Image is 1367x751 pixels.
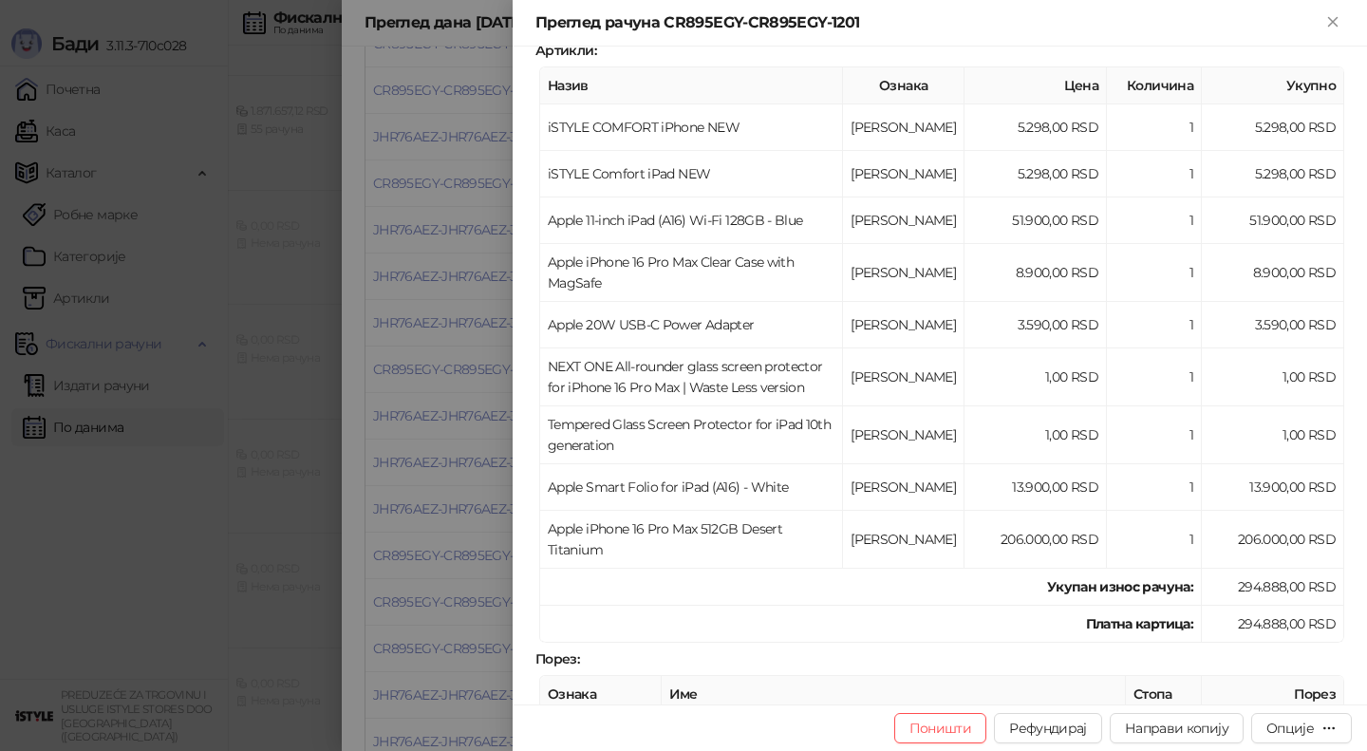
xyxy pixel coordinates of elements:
td: 1,00 RSD [1202,348,1344,406]
td: 51.900,00 RSD [964,197,1107,244]
td: 5.298,00 RSD [964,151,1107,197]
strong: Артикли : [535,42,596,59]
button: Поништи [894,713,987,743]
td: 5.298,00 RSD [1202,104,1344,151]
td: [PERSON_NAME] [843,302,964,348]
td: 1,00 RSD [1202,406,1344,464]
td: 5.298,00 RSD [1202,151,1344,197]
th: Порез [1202,676,1344,713]
td: 1 [1107,406,1202,464]
td: 5.298,00 RSD [964,104,1107,151]
strong: Порез : [535,650,579,667]
td: 13.900,00 RSD [964,464,1107,511]
div: Опције [1266,720,1314,737]
td: 1,00 RSD [964,406,1107,464]
td: [PERSON_NAME] [843,244,964,302]
th: Ознака [540,676,662,713]
td: 13.900,00 RSD [1202,464,1344,511]
td: [PERSON_NAME] [843,151,964,197]
div: Преглед рачуна CR895EGY-CR895EGY-1201 [535,11,1321,34]
th: Количина [1107,67,1202,104]
td: 1 [1107,104,1202,151]
td: 294.888,00 RSD [1202,606,1344,643]
td: Apple 11-inch iPad (A16) Wi-Fi 128GB - Blue [540,197,843,244]
td: 1 [1107,464,1202,511]
th: Стопа [1126,676,1202,713]
button: Опције [1251,713,1352,743]
td: 1 [1107,511,1202,569]
th: Ознака [843,67,964,104]
td: 1,00 RSD [964,348,1107,406]
td: Apple iPhone 16 Pro Max Clear Case with MagSafe [540,244,843,302]
td: Apple Smart Folio for iPad (A16) - White [540,464,843,511]
td: 51.900,00 RSD [1202,197,1344,244]
strong: Укупан износ рачуна : [1047,578,1193,595]
td: Apple iPhone 16 Pro Max 512GB Desert Titanium [540,511,843,569]
td: 8.900,00 RSD [1202,244,1344,302]
strong: Платна картица : [1086,615,1193,632]
span: Направи копију [1125,720,1228,737]
td: [PERSON_NAME] [843,348,964,406]
td: 1 [1107,151,1202,197]
td: 3.590,00 RSD [964,302,1107,348]
td: iSTYLE COMFORT iPhone NEW [540,104,843,151]
td: 8.900,00 RSD [964,244,1107,302]
th: Цена [964,67,1107,104]
td: Apple 20W USB-C Power Adapter [540,302,843,348]
button: Close [1321,11,1344,34]
td: 1 [1107,244,1202,302]
td: Tempered Glass Screen Protector for iPad 10th generation [540,406,843,464]
th: Укупно [1202,67,1344,104]
td: [PERSON_NAME] [843,464,964,511]
td: 3.590,00 RSD [1202,302,1344,348]
button: Рефундирај [994,713,1102,743]
td: [PERSON_NAME] [843,406,964,464]
td: [PERSON_NAME] [843,104,964,151]
td: 1 [1107,348,1202,406]
th: Име [662,676,1126,713]
td: NEXT ONE All-rounder glass screen protector for iPhone 16 Pro Max | Waste Less version [540,348,843,406]
button: Направи копију [1110,713,1244,743]
td: 1 [1107,197,1202,244]
td: 294.888,00 RSD [1202,569,1344,606]
td: iSTYLE Comfort iPad NEW [540,151,843,197]
td: 206.000,00 RSD [964,511,1107,569]
td: 206.000,00 RSD [1202,511,1344,569]
td: 1 [1107,302,1202,348]
td: [PERSON_NAME] [843,511,964,569]
td: [PERSON_NAME] [843,197,964,244]
th: Назив [540,67,843,104]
